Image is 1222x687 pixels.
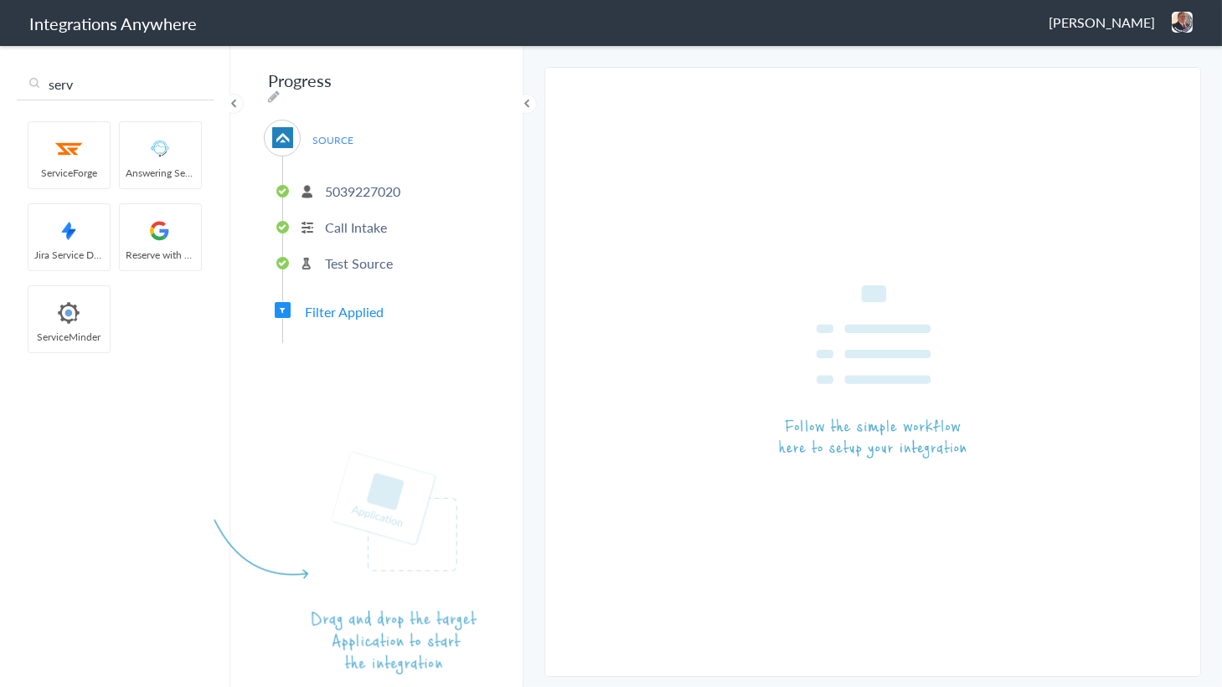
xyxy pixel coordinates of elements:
input: Search... [17,69,214,100]
img: serviceminder-logo.svg [34,299,105,327]
span: [PERSON_NAME] [1049,13,1155,32]
span: ServiceForge [28,166,110,180]
img: Answering_service.png [125,135,196,163]
span: ServiceMinder [28,330,110,344]
img: instruction-workflow.png [779,285,967,459]
img: serviceforge-icon.png [34,135,105,163]
img: instruction-target.png [214,451,477,674]
img: google-logo.svg [125,217,196,245]
span: Jira Service Desk [28,248,110,262]
h1: Integrations Anywhere [29,12,197,35]
img: jason-pledge-people.PNG [1172,12,1193,33]
img: JiraServiceDesk.png [34,217,105,245]
span: Reserve with Google [120,248,201,262]
span: Answering Service [120,166,201,180]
